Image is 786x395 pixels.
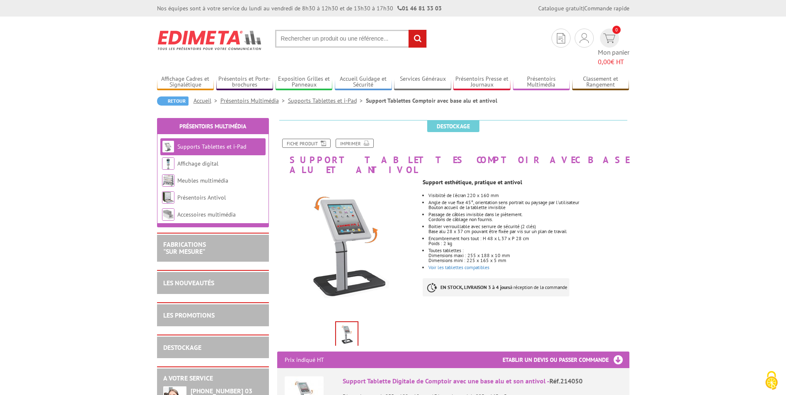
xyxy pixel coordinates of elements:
[549,377,583,385] span: Réf.214050
[757,367,786,395] button: Cookies (fenêtre modale)
[275,30,427,48] input: Rechercher un produit ou une référence...
[162,208,174,221] img: Accessoires multimédia
[612,26,621,34] span: 0
[428,248,629,263] p: Toutes tablettes : Dimensions maxi : 255 x 188 x 10 mm Dimensions mini : 225 x 165 x 5 mm
[394,75,451,89] a: Services Généraux
[397,5,442,12] strong: 01 46 81 33 03
[157,75,214,89] a: Affichage Cadres et Signalétique
[163,311,215,319] a: LES PROMOTIONS
[288,97,366,104] a: Supports Tablettes et i-Pad
[598,48,629,67] span: Mon panier
[162,140,174,153] img: Supports Tablettes et i-Pad
[428,264,489,270] a: Voir les tablettes compatibles
[598,57,629,67] span: € HT
[409,30,426,48] input: rechercher
[557,33,565,43] img: devis rapide
[163,240,206,256] a: FABRICATIONS"Sur Mesure"
[598,29,629,67] a: devis rapide 0 Mon panier 0,00€ HT
[177,211,236,218] a: Accessoires multimédia
[428,236,629,246] p: Encombrement hors tout : H 48 x L 37 x P 28 cm Poids : 2 kg
[157,4,442,12] div: Nos équipes sont à votre service du lundi au vendredi de 8h30 à 12h30 et de 13h30 à 17h30
[335,75,392,89] a: Accueil Guidage et Sécurité
[428,200,629,210] li: Angle de vue fixe 45°, orientation sens portrait ou paysage par l'utilisateur Bouton accueil de l...
[177,160,218,167] a: Affichage digital
[584,5,629,12] a: Commande rapide
[503,352,629,368] h3: Etablir un devis ou passer commande
[572,75,629,89] a: Classement et Rangement
[162,191,174,204] img: Présentoirs Antivol
[513,75,570,89] a: Présentoirs Multimédia
[282,139,331,148] a: Fiche produit
[177,177,228,184] a: Meubles multimédia
[193,97,220,104] a: Accueil
[603,34,615,43] img: devis rapide
[580,33,589,43] img: devis rapide
[216,75,273,89] a: Présentoirs et Porte-brochures
[343,376,622,386] div: Support Tablette Digitale de Comptoir avec une base alu et son antivol -
[157,25,263,55] img: Edimeta
[157,96,189,106] a: Retour
[162,174,174,187] img: Meubles multimédia
[761,370,782,391] img: Cookies (fenêtre modale)
[336,139,374,148] a: Imprimer
[163,375,263,382] h2: A votre service
[277,179,417,318] img: supports_tablettes_214050_fleche.jpg
[177,143,246,150] a: Supports Tablettes et i-Pad
[538,5,583,12] a: Catalogue gratuit
[336,322,358,348] img: supports_tablettes_214050_fleche.jpg
[453,75,510,89] a: Présentoirs Presse et Journaux
[428,212,629,222] p: Passage de câbles invisible dans le piètement. Cordons de câblage non fournis.
[163,343,201,352] a: DESTOCKAGE
[285,352,324,368] p: Prix indiqué HT
[423,178,522,186] strong: Support esthétique, pratique et antivol
[440,284,510,290] strong: EN STOCK, LIVRAISON 3 à 4 jours
[427,120,479,132] span: Destockage
[366,96,497,105] li: Support Tablettes Comptoir avec base alu et antivol
[428,193,629,198] li: Visibilté de l’écran 220 x 160 mm
[538,4,629,12] div: |
[179,123,246,130] a: Présentoirs Multimédia
[423,278,569,296] p: à réception de la commande
[220,97,288,104] a: Présentoirs Multimédia
[177,194,226,201] a: Présentoirs Antivol
[428,224,629,234] p: Boitier verrouillable avec serrure de sécurité (2 clés) Base alu 28 x 37 cm pouvant être fixée pa...
[162,157,174,170] img: Affichage digital
[191,387,252,395] strong: [PHONE_NUMBER] 03
[598,58,611,66] span: 0,00
[276,75,333,89] a: Exposition Grilles et Panneaux
[163,279,214,287] a: LES NOUVEAUTÉS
